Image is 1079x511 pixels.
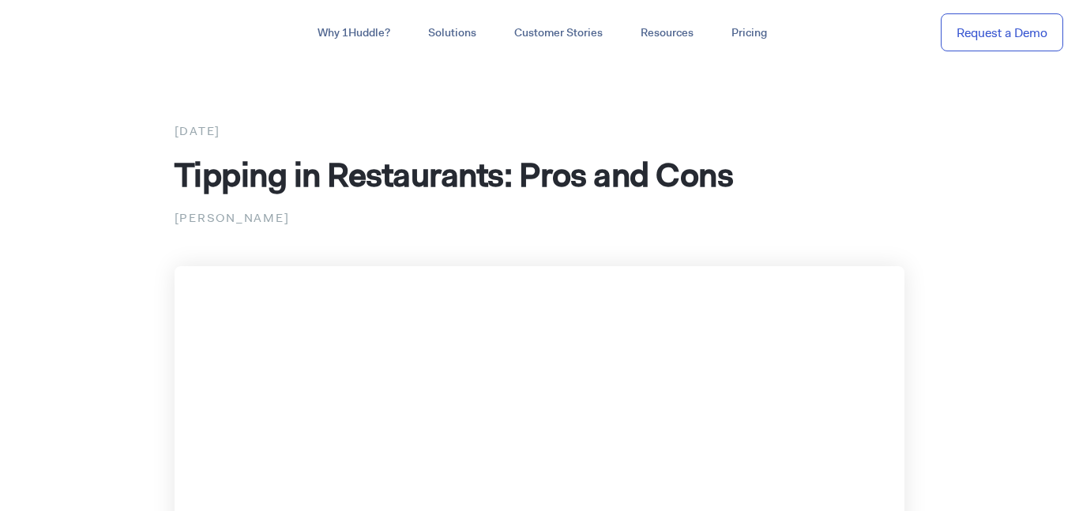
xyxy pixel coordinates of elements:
p: [PERSON_NAME] [175,208,905,228]
a: Solutions [409,19,495,47]
img: ... [16,17,129,47]
span: Tipping in Restaurants: Pros and Cons [175,152,734,197]
a: Why 1Huddle? [299,19,409,47]
a: Customer Stories [495,19,622,47]
a: Pricing [712,19,786,47]
a: Request a Demo [941,13,1063,52]
div: [DATE] [175,121,905,141]
a: Resources [622,19,712,47]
